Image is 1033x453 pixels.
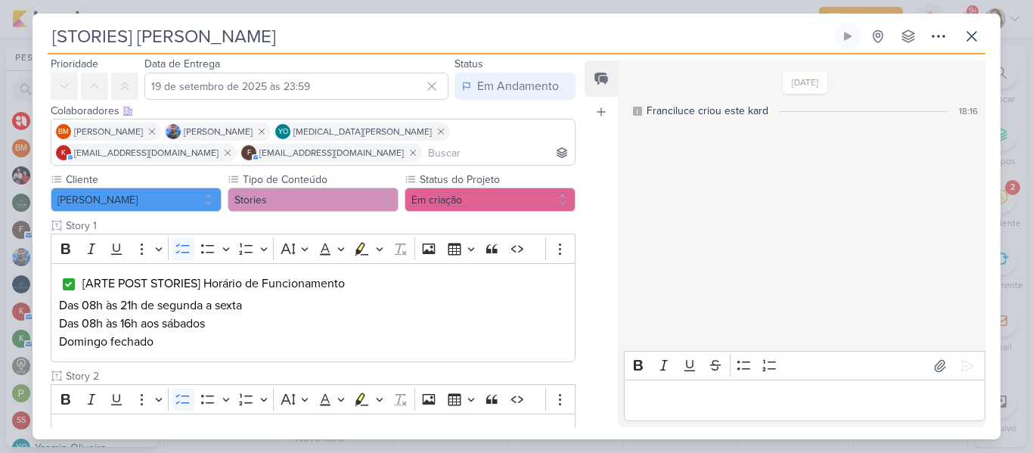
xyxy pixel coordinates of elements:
[51,384,575,414] div: Editor toolbar
[56,124,71,139] div: Beth Monteiro
[51,234,575,263] div: Editor toolbar
[647,103,768,119] div: Franciluce criou este kard
[228,188,399,212] button: Stories
[247,150,251,157] p: f
[51,263,575,363] div: Editor editing area: main
[624,351,985,380] div: Editor toolbar
[278,129,288,136] p: YO
[61,150,66,157] p: k
[59,333,567,351] p: Domingo fechado
[74,125,143,138] span: [PERSON_NAME]
[184,125,253,138] span: [PERSON_NAME]
[842,30,854,42] div: Ligar relógio
[51,103,575,119] div: Colaboradores
[48,23,831,50] input: Kard Sem Título
[144,73,448,100] input: Select a date
[82,276,345,291] span: [ARTE POST STORIES] Horário de Funcionamento
[259,146,404,160] span: [EMAIL_ADDRESS][DOMAIN_NAME]
[51,57,98,70] label: Prioridade
[59,296,567,315] p: Das 08h às 21h de segunda a sexta
[56,145,71,160] div: knnpinda@gmail.com
[64,172,222,188] label: Cliente
[241,145,256,160] div: financeiro.knnpinda@gmail.com
[63,368,575,384] input: Texto sem título
[624,380,985,421] div: Editor editing area: main
[51,188,222,212] button: [PERSON_NAME]
[425,144,572,162] input: Buscar
[63,218,575,234] input: Texto sem título
[293,125,432,138] span: [MEDICAL_DATA][PERSON_NAME]
[241,172,399,188] label: Tipo de Conteúdo
[275,124,290,139] div: Yasmin Oliveira
[454,57,483,70] label: Status
[82,427,256,442] span: Vídeo da KNN filmado por drone.
[74,146,219,160] span: [EMAIL_ADDRESS][DOMAIN_NAME]
[454,73,575,100] button: Em Andamento
[58,129,69,136] p: BM
[144,57,220,70] label: Data de Entrega
[959,104,978,118] div: 18:16
[405,188,575,212] button: Em criação
[477,77,559,95] div: Em Andamento
[418,172,575,188] label: Status do Projeto
[166,124,181,139] img: Guilherme Savio
[59,315,567,333] p: Das 08h às 16h aos sábados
